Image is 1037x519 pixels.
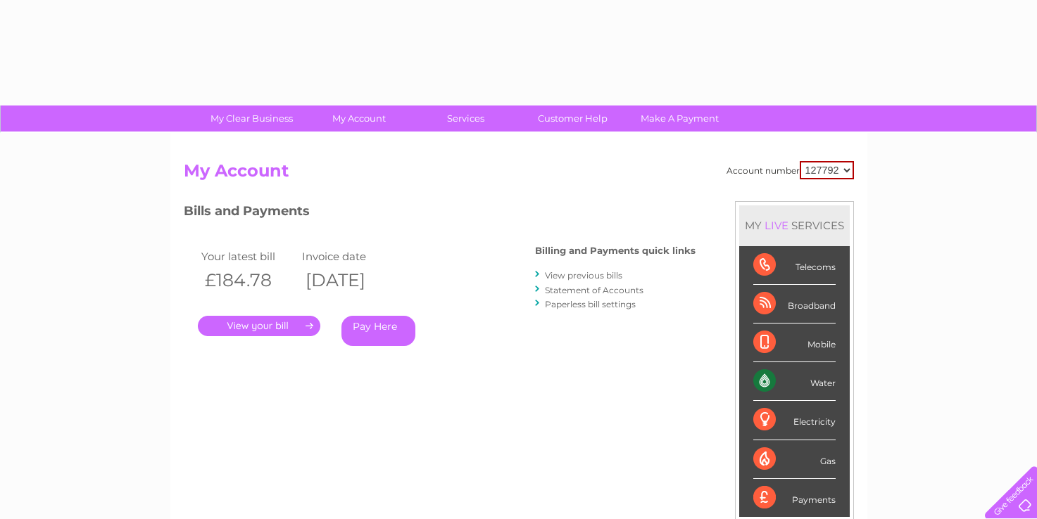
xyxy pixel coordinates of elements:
[301,105,417,132] a: My Account
[298,247,400,266] td: Invoice date
[753,362,836,401] div: Water
[194,105,310,132] a: My Clear Business
[515,105,631,132] a: Customer Help
[753,440,836,479] div: Gas
[184,201,696,226] h3: Bills and Payments
[535,245,696,256] h4: Billing and Payments quick links
[198,266,299,295] th: £184.78
[341,316,415,346] a: Pay Here
[408,105,524,132] a: Services
[545,285,643,295] a: Statement of Accounts
[727,161,854,179] div: Account number
[545,299,636,309] a: Paperless bill settings
[753,246,836,285] div: Telecoms
[622,105,738,132] a: Make A Payment
[298,266,400,295] th: [DATE]
[753,323,836,362] div: Mobile
[184,161,854,188] h2: My Account
[198,247,299,266] td: Your latest bill
[545,270,622,281] a: View previous bills
[198,316,320,336] a: .
[753,479,836,517] div: Payments
[762,219,791,232] div: LIVE
[739,205,850,245] div: MY SERVICES
[753,285,836,323] div: Broadband
[753,401,836,440] div: Electricity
